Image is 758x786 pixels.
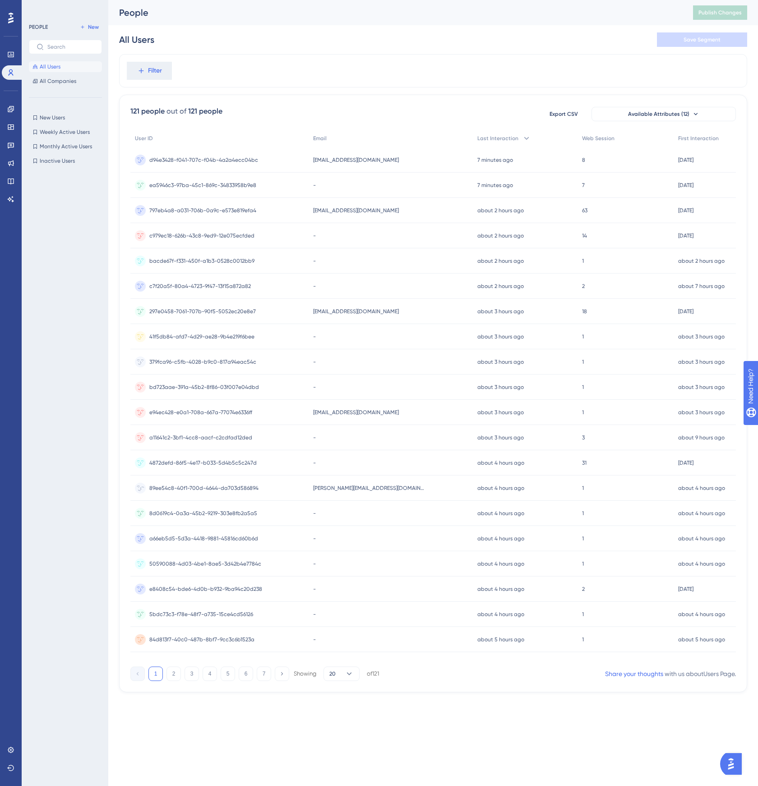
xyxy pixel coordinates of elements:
span: a11641c2-3bf1-4cc8-aacf-c2cdfad12ded [149,434,252,441]
button: Monthly Active Users [29,141,102,152]
button: All Users [29,61,102,72]
span: c979ec18-626b-43c8-9ed9-12e075ecfded [149,232,254,239]
button: Filter [127,62,172,80]
time: about 3 hours ago [678,359,725,365]
span: 3 [582,434,585,441]
time: 7 minutes ago [477,182,513,188]
time: about 2 hours ago [477,258,524,264]
time: about 9 hours ago [678,434,725,441]
span: - [313,232,316,239]
span: - [313,510,316,517]
span: 1 [582,510,584,517]
time: about 4 hours ago [477,510,524,516]
span: 89ee54c8-40f1-700d-4644-da703d586894 [149,484,259,492]
div: Showing [294,670,316,678]
span: New [88,23,99,31]
span: 8 [582,156,585,164]
time: about 4 hours ago [477,485,524,491]
span: - [313,434,316,441]
button: 1 [148,667,163,681]
span: d94e3428-f041-707c-f04b-4a2a4ecc04bc [149,156,258,164]
span: 1 [582,333,584,340]
button: 3 [185,667,199,681]
button: Publish Changes [693,5,747,20]
div: 121 people [130,106,165,117]
time: [DATE] [678,460,693,466]
span: 50590088-4d03-4be1-8ae5-3d42b4e7784c [149,560,261,567]
iframe: UserGuiding AI Assistant Launcher [720,750,747,777]
div: PEOPLE [29,23,48,31]
span: 1 [582,636,584,643]
span: - [313,182,316,189]
span: - [313,333,316,340]
div: People [119,6,670,19]
span: 2 [582,283,585,290]
button: All Companies [29,76,102,87]
span: - [313,636,316,643]
span: 1 [582,384,584,391]
time: 7 minutes ago [477,157,513,163]
span: - [313,283,316,290]
time: about 4 hours ago [477,586,524,592]
time: about 7 hours ago [678,283,725,289]
button: 2 [166,667,181,681]
time: [DATE] [678,233,693,239]
span: All Users [40,63,60,70]
time: about 3 hours ago [477,384,524,390]
span: Last Interaction [477,135,518,142]
span: Available Attributes (12) [628,110,689,118]
span: 797eb4a8-a031-706b-0a9c-e573e819efa4 [149,207,256,214]
time: about 4 hours ago [477,611,524,617]
button: Inactive Users [29,155,102,166]
time: about 4 hours ago [678,611,725,617]
span: First Interaction [678,135,719,142]
time: about 2 hours ago [477,207,524,214]
time: about 4 hours ago [678,485,725,491]
span: 297e0458-7061-707b-90f5-5052ec20e8e7 [149,308,256,315]
time: [DATE] [678,308,693,315]
button: 6 [239,667,253,681]
span: 2 [582,585,585,593]
time: about 3 hours ago [678,409,725,416]
span: 1 [582,560,584,567]
span: Monthly Active Users [40,143,92,150]
span: 5bdc73c3-f78e-48f7-a735-15ce4cd56126 [149,611,253,618]
span: 379fca96-c5fb-4028-b9c0-817a94eac54c [149,358,256,366]
div: with us about Users Page . [605,668,736,679]
button: 20 [324,667,360,681]
span: bacde67f-f331-450f-a1b3-0528c0012bb9 [149,257,254,265]
span: Inactive Users [40,157,75,165]
span: - [313,535,316,542]
time: about 5 hours ago [477,636,524,643]
time: [DATE] [678,586,693,592]
span: 84d813f7-40c0-487b-8bf7-9cc3c6b1523a [149,636,254,643]
span: e8408c54-bde6-4d0b-b932-9ba94c20d238 [149,585,262,593]
span: [EMAIL_ADDRESS][DOMAIN_NAME] [313,409,399,416]
span: bd723aae-391a-45b2-8f86-03f007e04dbd [149,384,259,391]
span: 8d0619c4-0a3a-45b2-9219-303e8fb2a5a5 [149,510,257,517]
time: [DATE] [678,157,693,163]
time: about 4 hours ago [678,510,725,516]
input: Search [47,44,94,50]
time: about 3 hours ago [678,384,725,390]
button: New Users [29,112,102,123]
span: 18 [582,308,587,315]
span: e94ec428-e0a1-708a-667a-77074e6336ff [149,409,252,416]
button: Weekly Active Users [29,127,102,137]
span: Weekly Active Users [40,128,90,136]
time: about 2 hours ago [678,258,725,264]
time: about 4 hours ago [678,561,725,567]
div: 121 people [188,106,222,117]
span: [PERSON_NAME][EMAIL_ADDRESS][DOMAIN_NAME] [313,484,426,492]
div: out of [166,106,186,117]
span: 7 [582,182,585,189]
span: Web Session [582,135,615,142]
span: 1 [582,257,584,265]
time: about 4 hours ago [477,561,524,567]
span: 63 [582,207,587,214]
button: Export CSV [541,107,586,121]
time: about 4 hours ago [477,535,524,542]
a: Share your thoughts [605,670,663,677]
span: [EMAIL_ADDRESS][DOMAIN_NAME] [313,156,399,164]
